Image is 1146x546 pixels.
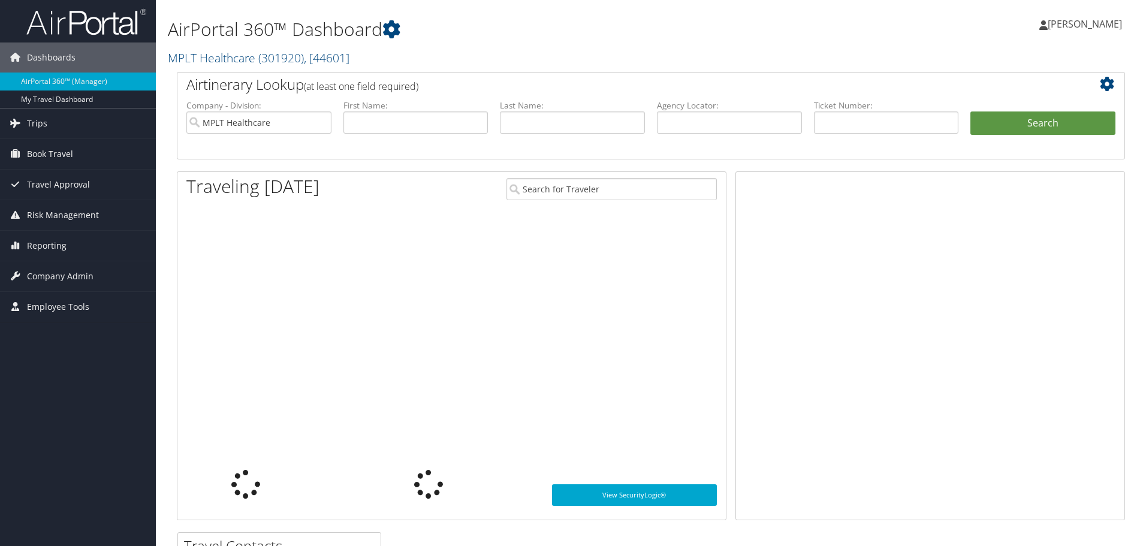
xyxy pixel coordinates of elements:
[27,108,47,138] span: Trips
[27,170,90,200] span: Travel Approval
[186,74,1036,95] h2: Airtinerary Lookup
[304,80,418,93] span: (at least one field required)
[1048,17,1122,31] span: [PERSON_NAME]
[552,484,717,506] a: View SecurityLogic®
[970,111,1115,135] button: Search
[168,50,349,66] a: MPLT Healthcare
[814,99,959,111] label: Ticket Number:
[27,43,76,73] span: Dashboards
[1039,6,1134,42] a: [PERSON_NAME]
[27,292,89,322] span: Employee Tools
[506,178,717,200] input: Search for Traveler
[657,99,802,111] label: Agency Locator:
[304,50,349,66] span: , [ 44601 ]
[27,139,73,169] span: Book Travel
[27,261,94,291] span: Company Admin
[500,99,645,111] label: Last Name:
[343,99,488,111] label: First Name:
[186,99,331,111] label: Company - Division:
[186,174,319,199] h1: Traveling [DATE]
[26,8,146,36] img: airportal-logo.png
[27,231,67,261] span: Reporting
[27,200,99,230] span: Risk Management
[168,17,812,42] h1: AirPortal 360™ Dashboard
[258,50,304,66] span: ( 301920 )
